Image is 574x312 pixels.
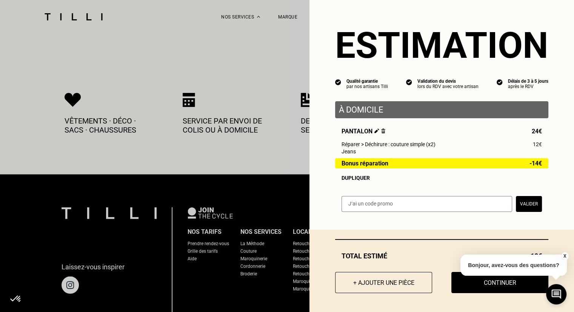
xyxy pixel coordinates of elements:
button: X [561,252,568,260]
div: par nos artisans Tilli [346,84,388,89]
div: Qualité garantie [346,79,388,84]
section: Estimation [335,24,548,66]
span: Réparer > Déchirure : couture simple (x2) [342,141,436,147]
button: + Ajouter une pièce [335,272,432,293]
span: Jeans [342,148,356,154]
button: Continuer [451,272,548,293]
img: icon list info [497,79,503,85]
img: icon list info [335,79,341,85]
div: lors du RDV avec votre artisan [417,84,479,89]
div: Total estimé [335,252,548,260]
button: Valider [516,196,542,212]
img: Supprimer [381,128,385,133]
div: Délais de 3 à 5 jours [508,79,548,84]
div: après le RDV [508,84,548,89]
span: Bonus réparation [342,160,388,167]
span: 12€ [533,141,542,147]
span: -14€ [529,160,542,167]
img: icon list info [406,79,412,85]
img: Éditer [374,128,379,133]
span: 24€ [532,128,542,135]
p: Bonjour, avez-vous des questions? [460,255,567,276]
p: À domicile [339,105,545,114]
div: Validation du devis [417,79,479,84]
span: Pantalon [342,128,385,135]
div: Dupliquer [342,175,542,181]
input: J‘ai un code promo [342,196,512,212]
